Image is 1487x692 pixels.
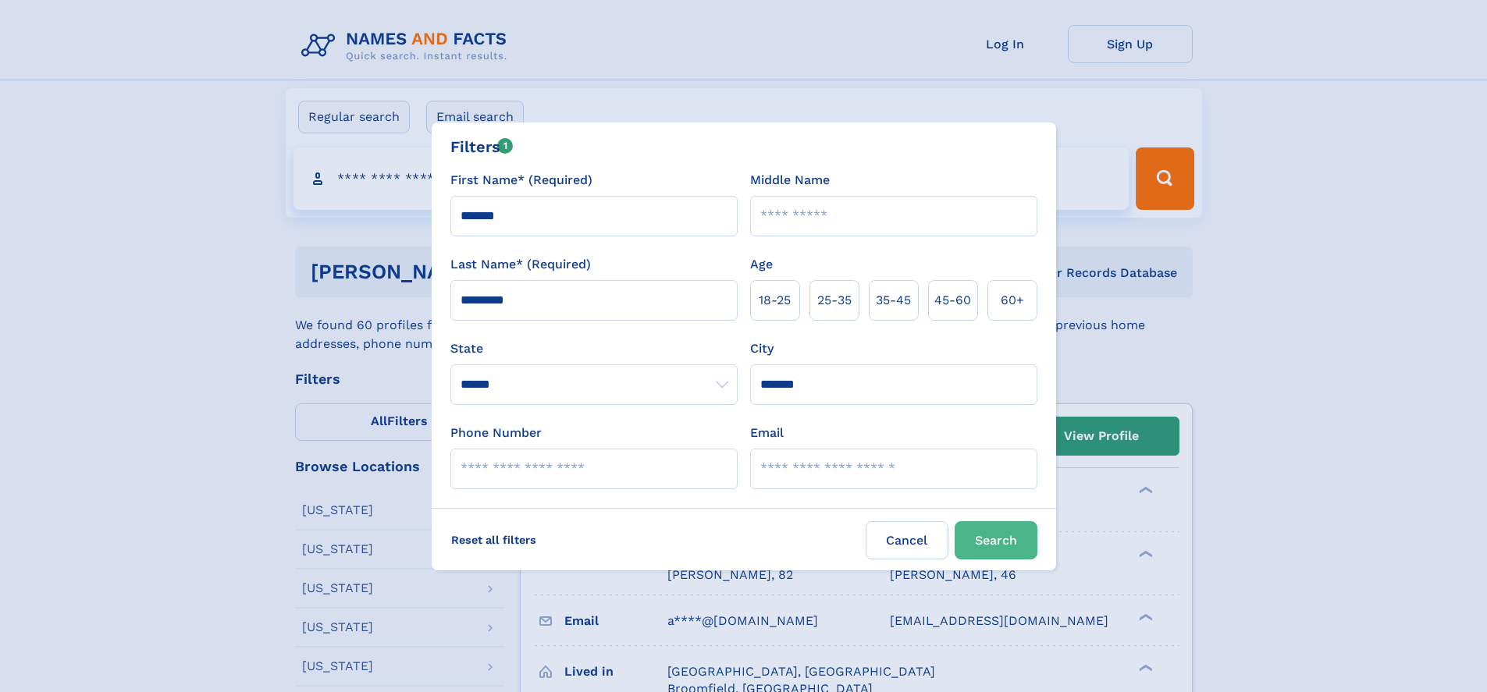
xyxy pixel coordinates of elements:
span: 35‑45 [876,291,911,310]
span: 45‑60 [934,291,971,310]
span: 25‑35 [817,291,852,310]
span: 18‑25 [759,291,791,310]
label: Last Name* (Required) [450,255,591,274]
label: Email [750,424,784,442]
label: City [750,339,774,358]
label: Age [750,255,773,274]
label: Phone Number [450,424,542,442]
span: 60+ [1001,291,1024,310]
label: Middle Name [750,171,830,190]
div: Filters [450,135,514,158]
label: Reset all filters [441,521,546,559]
label: First Name* (Required) [450,171,592,190]
label: Cancel [866,521,948,559]
label: State [450,339,738,358]
button: Search [955,521,1037,559]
